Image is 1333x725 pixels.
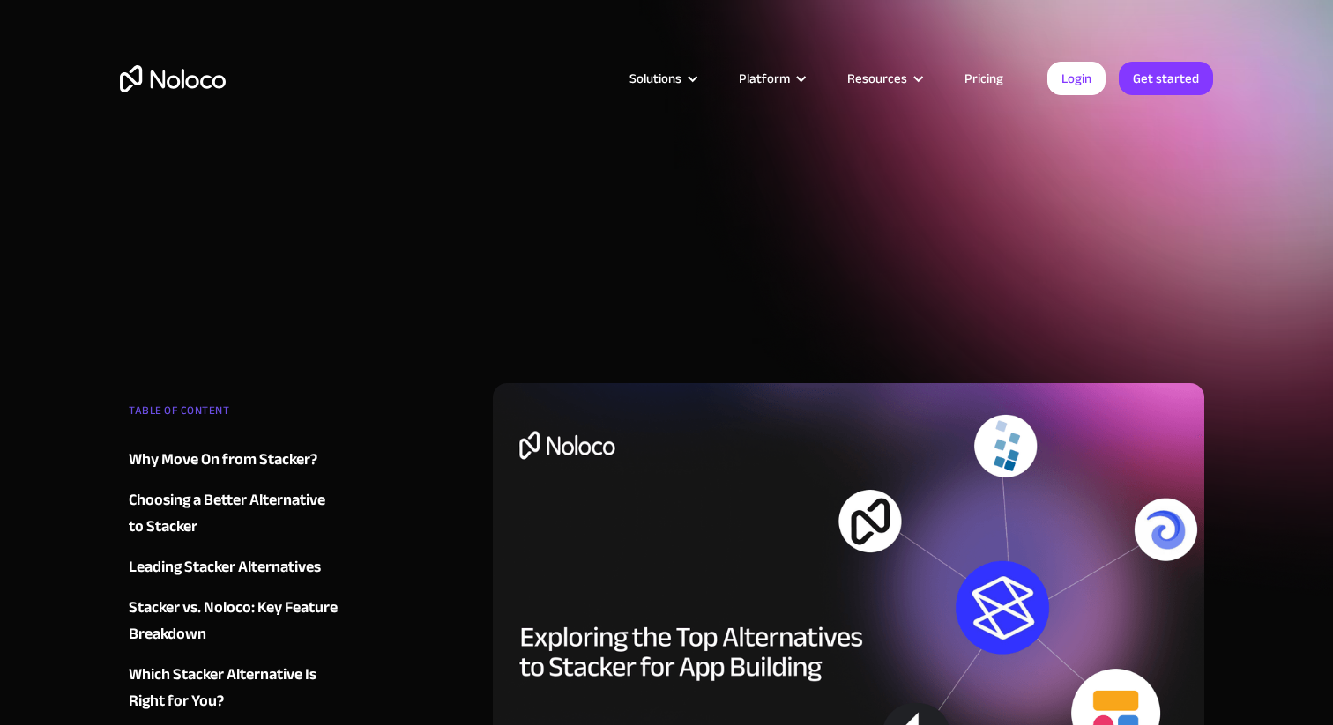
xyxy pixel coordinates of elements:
a: Pricing [942,67,1025,90]
div: Why Move On from Stacker? [129,447,317,473]
a: home [120,65,226,92]
a: Login [1047,62,1106,95]
div: Platform [739,67,790,90]
div: Resources [847,67,907,90]
a: Choosing a Better Alternative to Stacker [129,487,342,540]
div: Solutions [607,67,717,90]
div: TABLE OF CONTENT [129,397,342,433]
div: Solutions [629,67,681,90]
a: Why Move On from Stacker? [129,447,342,473]
div: Platform [717,67,825,90]
a: Get started [1119,62,1213,95]
div: Resources [825,67,942,90]
a: Stacker vs. Noloco: Key Feature Breakdown [129,595,342,647]
div: Leading Stacker Alternatives [129,554,321,581]
a: Which Stacker Alternative Is Right for You? [129,662,342,714]
a: Leading Stacker Alternatives [129,554,342,581]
